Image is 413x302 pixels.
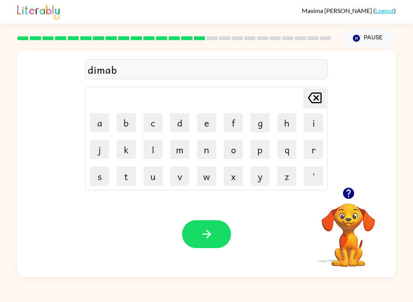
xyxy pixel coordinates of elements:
[302,7,373,14] span: Maxima [PERSON_NAME]
[302,7,396,14] div: ( )
[277,140,296,159] button: q
[224,113,243,132] button: f
[224,167,243,186] button: x
[340,29,396,47] button: Pause
[197,140,216,159] button: n
[304,113,323,132] button: i
[90,167,109,186] button: s
[304,140,323,159] button: r
[143,113,163,132] button: c
[250,140,270,159] button: p
[310,192,387,268] video: Your browser must support playing .mp4 files to use Literably. Please try using another browser.
[143,167,163,186] button: u
[117,140,136,159] button: k
[170,140,189,159] button: m
[117,167,136,186] button: t
[170,113,189,132] button: d
[197,113,216,132] button: e
[197,167,216,186] button: w
[117,113,136,132] button: b
[375,7,394,14] a: Logout
[277,167,296,186] button: z
[88,62,325,78] div: dimab
[304,167,323,186] button: '
[277,113,296,132] button: h
[90,140,109,159] button: j
[17,3,60,20] img: Literably
[250,167,270,186] button: y
[90,113,109,132] button: a
[250,113,270,132] button: g
[224,140,243,159] button: o
[143,140,163,159] button: l
[170,167,189,186] button: v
